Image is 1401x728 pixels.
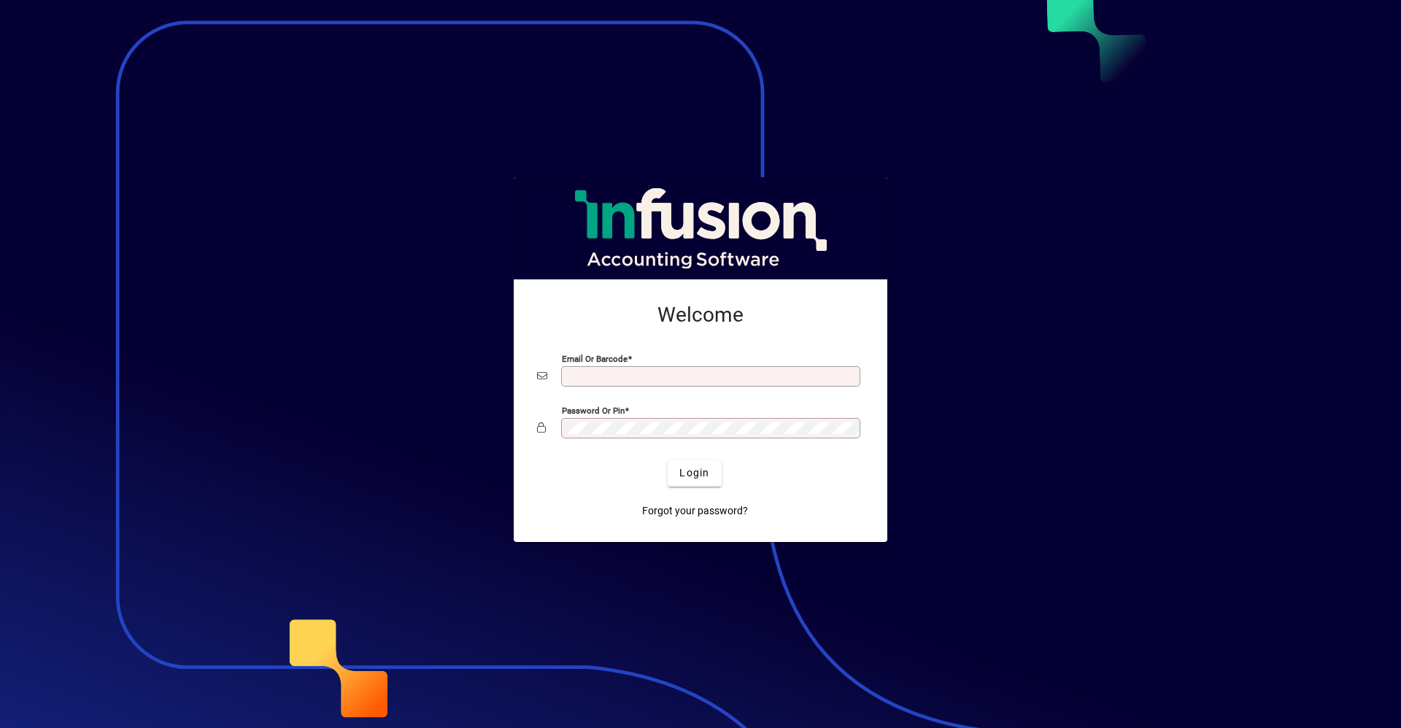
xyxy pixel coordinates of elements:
[679,465,709,481] span: Login
[668,460,721,487] button: Login
[537,303,864,328] h2: Welcome
[636,498,754,524] a: Forgot your password?
[562,353,628,363] mat-label: Email or Barcode
[562,405,625,415] mat-label: Password or Pin
[642,503,748,519] span: Forgot your password?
